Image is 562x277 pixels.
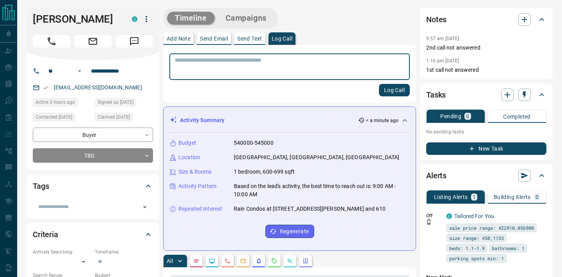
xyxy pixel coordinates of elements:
[218,12,274,25] button: Campaigns
[209,258,215,264] svg: Lead Browsing Activity
[33,148,153,163] div: TBD
[265,225,314,238] button: Regenerate
[426,10,546,29] div: Notes
[426,219,432,225] svg: Push Notification Only
[178,182,217,190] p: Activity Pattern
[449,234,504,242] span: size range: 450,1133
[234,182,409,199] p: Based on the lead's activity, the best time to reach out is: 9:00 AM - 10:00 AM
[33,113,91,124] div: Mon Aug 11 2025
[366,117,398,124] p: < a minute ago
[139,202,150,213] button: Open
[426,212,442,219] p: Off
[33,35,70,48] span: Call
[95,98,153,109] div: Sat Jul 19 2025
[272,36,292,41] p: Log Call
[234,168,295,176] p: 1 bedroom, 600-699 sqft
[33,228,58,241] h2: Criteria
[33,13,120,25] h1: [PERSON_NAME]
[494,194,531,200] p: Building Alerts
[271,258,277,264] svg: Requests
[256,258,262,264] svg: Listing Alerts
[167,36,190,41] p: Add Note
[426,85,546,104] div: Tasks
[426,142,546,155] button: New Task
[33,128,153,142] div: Buyer
[33,249,91,256] p: Actively Searching:
[33,177,153,195] div: Tags
[287,258,293,264] svg: Opportunities
[426,89,446,101] h2: Tasks
[492,244,525,252] span: bathrooms: 1
[36,113,72,121] span: Contacted [DATE]
[503,114,531,119] p: Completed
[98,98,133,106] span: Signed up [DATE]
[167,12,215,25] button: Timeline
[449,254,504,262] span: parking spots min: 1
[426,58,459,64] p: 1:16 pm [DATE]
[426,44,546,52] p: 2nd call not answered
[426,13,446,26] h2: Notes
[426,126,546,138] p: No pending tasks
[33,98,91,109] div: Wed Aug 13 2025
[454,213,494,219] a: Tailored For You
[33,225,153,244] div: Criteria
[178,153,200,162] p: Location
[237,36,262,41] p: Send Text
[449,224,534,232] span: sale price range: 422910,856900
[434,194,468,200] p: Listing Alerts
[74,35,112,48] span: Email
[178,139,196,147] p: Budget
[379,84,410,96] button: Log Call
[54,84,142,91] a: [EMAIL_ADDRESS][DOMAIN_NAME]
[449,244,485,252] span: beds: 1.1-1.9
[234,205,386,213] p: Rain Condos at [STREET_ADDRESS][PERSON_NAME] and 610
[95,113,153,124] div: Fri Aug 08 2025
[75,66,84,76] button: Open
[180,116,224,124] p: Activity Summary
[200,36,228,41] p: Send Email
[224,258,231,264] svg: Calls
[473,194,476,200] p: 1
[170,113,409,128] div: Activity Summary< a minute ago
[193,258,199,264] svg: Notes
[98,113,130,121] span: Claimed [DATE]
[178,205,222,213] p: Repeated Interest
[466,114,469,119] p: 0
[440,114,461,119] p: Pending
[446,213,452,219] div: condos.ca
[426,36,459,41] p: 9:57 am [DATE]
[535,194,539,200] p: 0
[33,180,49,192] h2: Tags
[240,258,246,264] svg: Emails
[36,98,75,106] span: Active 3 hours ago
[132,16,137,22] div: condos.ca
[234,139,274,147] p: 540000-545000
[167,258,173,264] p: All
[426,66,546,74] p: 1st call not answered
[426,166,546,185] div: Alerts
[234,153,399,162] p: [GEOGRAPHIC_DATA], [GEOGRAPHIC_DATA], [GEOGRAPHIC_DATA]
[116,35,153,48] span: Message
[178,168,212,176] p: Size & Rooms
[95,249,153,256] p: Timeframe:
[43,85,48,91] svg: Email Verified
[302,258,309,264] svg: Agent Actions
[426,169,446,182] h2: Alerts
